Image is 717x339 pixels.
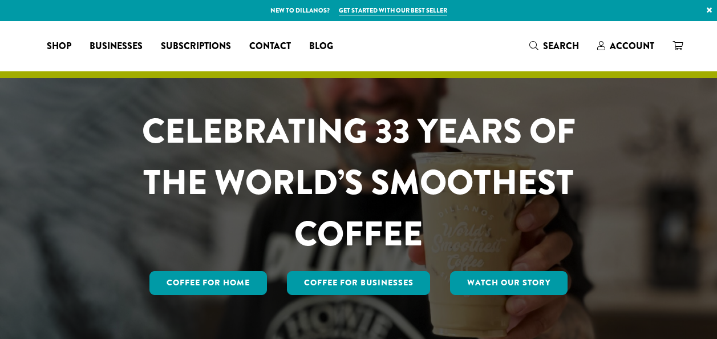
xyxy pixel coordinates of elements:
[287,271,431,295] a: Coffee For Businesses
[309,39,333,54] span: Blog
[108,106,609,260] h1: CELEBRATING 33 YEARS OF THE WORLD’S SMOOTHEST COFFEE
[520,37,588,55] a: Search
[149,271,267,295] a: Coffee for Home
[90,39,143,54] span: Businesses
[610,39,654,53] span: Account
[249,39,291,54] span: Contact
[47,39,71,54] span: Shop
[38,37,80,55] a: Shop
[339,6,447,15] a: Get started with our best seller
[450,271,568,295] a: Watch Our Story
[543,39,579,53] span: Search
[161,39,231,54] span: Subscriptions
